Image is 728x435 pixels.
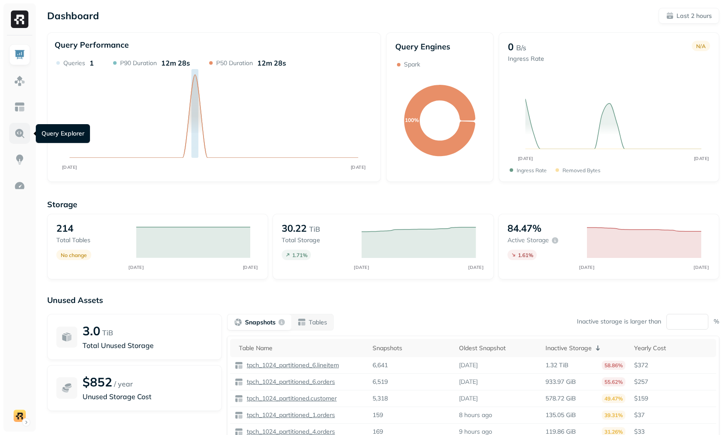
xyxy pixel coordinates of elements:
[55,40,129,50] p: Query Performance
[245,394,337,403] p: tpch_1024_partitioned.customer
[373,361,388,369] p: 6,641
[235,378,243,386] img: table
[602,361,625,370] p: 58.86%
[507,236,549,244] p: Active storage
[36,124,90,143] div: Query Explorer
[14,180,25,191] img: Optimization
[373,411,383,419] p: 159
[693,264,709,270] tspan: [DATE]
[56,236,128,244] p: Total tables
[459,361,478,369] p: [DATE]
[545,344,592,352] p: Inactive Storage
[508,55,544,63] p: Ingress Rate
[245,361,339,369] p: tpch_1024_partitioned_6.lineitem
[545,411,576,419] p: 135.05 GiB
[545,394,576,403] p: 578.72 GiB
[659,8,719,24] button: Last 2 hours
[120,59,157,67] p: P90 Duration
[309,318,327,327] p: Tables
[62,164,77,170] tspan: [DATE]
[14,154,25,165] img: Insights
[634,344,712,352] div: Yearly Cost
[243,394,337,403] a: tpch_1024_partitioned.customer
[14,101,25,113] img: Asset Explorer
[239,344,364,352] div: Table Name
[518,252,533,258] p: 1.61 %
[354,264,369,270] tspan: [DATE]
[257,59,286,67] p: 12m 28s
[545,361,569,369] p: 1.32 TiB
[351,164,366,170] tspan: [DATE]
[102,327,113,338] p: TiB
[83,340,213,351] p: Total Unused Storage
[562,167,600,174] p: Removed bytes
[292,252,307,258] p: 1.71 %
[282,236,353,244] p: Total storage
[14,128,25,139] img: Query Explorer
[602,411,625,420] p: 39.31%
[243,361,339,369] a: tpch_1024_partitioned_6.lineitem
[634,378,712,386] p: $257
[634,411,712,419] p: $37
[634,361,712,369] p: $372
[676,12,712,20] p: Last 2 hours
[63,59,85,67] p: Queries
[517,167,547,174] p: Ingress Rate
[309,224,320,234] p: TiB
[602,377,625,386] p: 55.62%
[128,264,144,270] tspan: [DATE]
[216,59,253,67] p: P50 Duration
[373,394,388,403] p: 5,318
[243,411,335,419] a: tpch_1024_partitioned_1.orders
[602,394,625,403] p: 49.47%
[47,10,99,22] p: Dashboard
[235,361,243,370] img: table
[243,378,335,386] a: tpch_1024_partitioned_6.orders
[395,42,485,52] p: Query Engines
[47,199,719,209] p: Storage
[634,394,712,403] p: $159
[508,41,514,53] p: 0
[545,378,576,386] p: 933.97 GiB
[405,117,419,123] text: 100%
[14,410,26,422] img: demo
[580,264,595,270] tspan: [DATE]
[83,391,213,402] p: Unused Storage Cost
[373,344,450,352] div: Snapshots
[516,42,526,53] p: B/s
[518,156,533,161] tspan: [DATE]
[56,222,73,234] p: 214
[245,318,276,327] p: Snapshots
[90,59,94,67] p: 1
[245,411,335,419] p: tpch_1024_partitioned_1.orders
[373,378,388,386] p: 6,519
[459,411,492,419] p: 8 hours ago
[282,222,307,234] p: 30.22
[83,374,112,390] p: $852
[696,43,706,49] p: N/A
[714,317,719,326] p: %
[83,323,100,338] p: 3.0
[235,394,243,403] img: table
[47,295,719,305] p: Unused Assets
[577,317,661,326] p: Inactive storage is larger than
[459,394,478,403] p: [DATE]
[14,75,25,87] img: Assets
[459,378,478,386] p: [DATE]
[114,379,133,389] p: / year
[404,60,420,69] p: Spark
[507,222,542,234] p: 84.47%
[459,344,537,352] div: Oldest Snapshot
[468,264,483,270] tspan: [DATE]
[235,411,243,420] img: table
[11,10,28,28] img: Ryft
[14,49,25,60] img: Dashboard
[245,378,335,386] p: tpch_1024_partitioned_6.orders
[694,156,709,161] tspan: [DATE]
[161,59,190,67] p: 12m 28s
[61,252,87,258] p: No change
[243,264,258,270] tspan: [DATE]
